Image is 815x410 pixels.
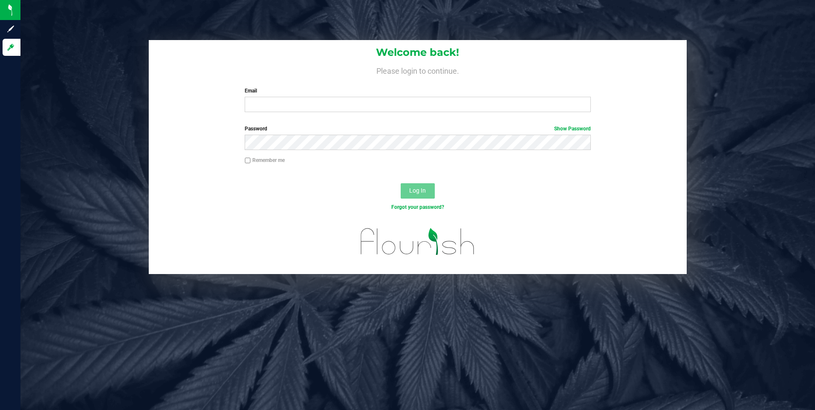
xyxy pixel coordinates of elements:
button: Log In [401,183,435,199]
input: Remember me [245,158,251,164]
span: Log In [409,187,426,194]
h4: Please login to continue. [149,65,687,75]
label: Email [245,87,591,95]
h1: Welcome back! [149,47,687,58]
a: Forgot your password? [391,204,444,210]
inline-svg: Log in [6,43,15,52]
img: flourish_logo.svg [350,220,485,263]
span: Password [245,126,267,132]
a: Show Password [554,126,591,132]
inline-svg: Sign up [6,25,15,33]
label: Remember me [245,156,285,164]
